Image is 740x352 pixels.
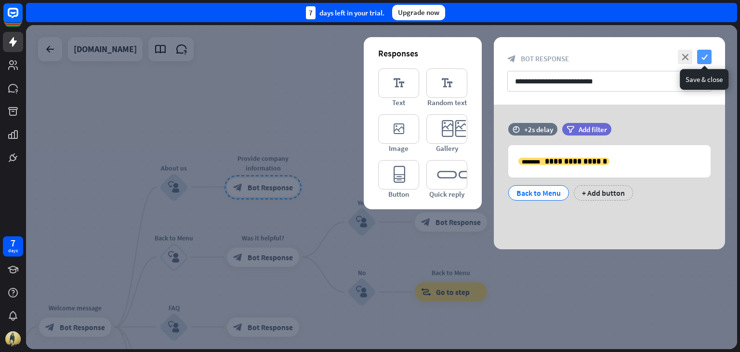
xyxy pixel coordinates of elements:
[521,54,569,63] span: Bot Response
[11,239,15,247] div: 7
[306,6,316,19] div: 7
[3,236,23,257] a: 7 days
[513,126,520,133] i: time
[306,6,384,19] div: days left in your trial.
[678,50,692,64] i: close
[507,54,516,63] i: block_bot_response
[567,126,574,133] i: filter
[8,4,37,33] button: Open LiveChat chat widget
[392,5,445,20] div: Upgrade now
[524,125,553,134] div: +2s delay
[574,185,633,201] div: + Add button
[697,50,712,64] i: check
[579,125,607,134] span: Add filter
[516,186,561,200] div: Back to Menu
[8,247,18,254] div: days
